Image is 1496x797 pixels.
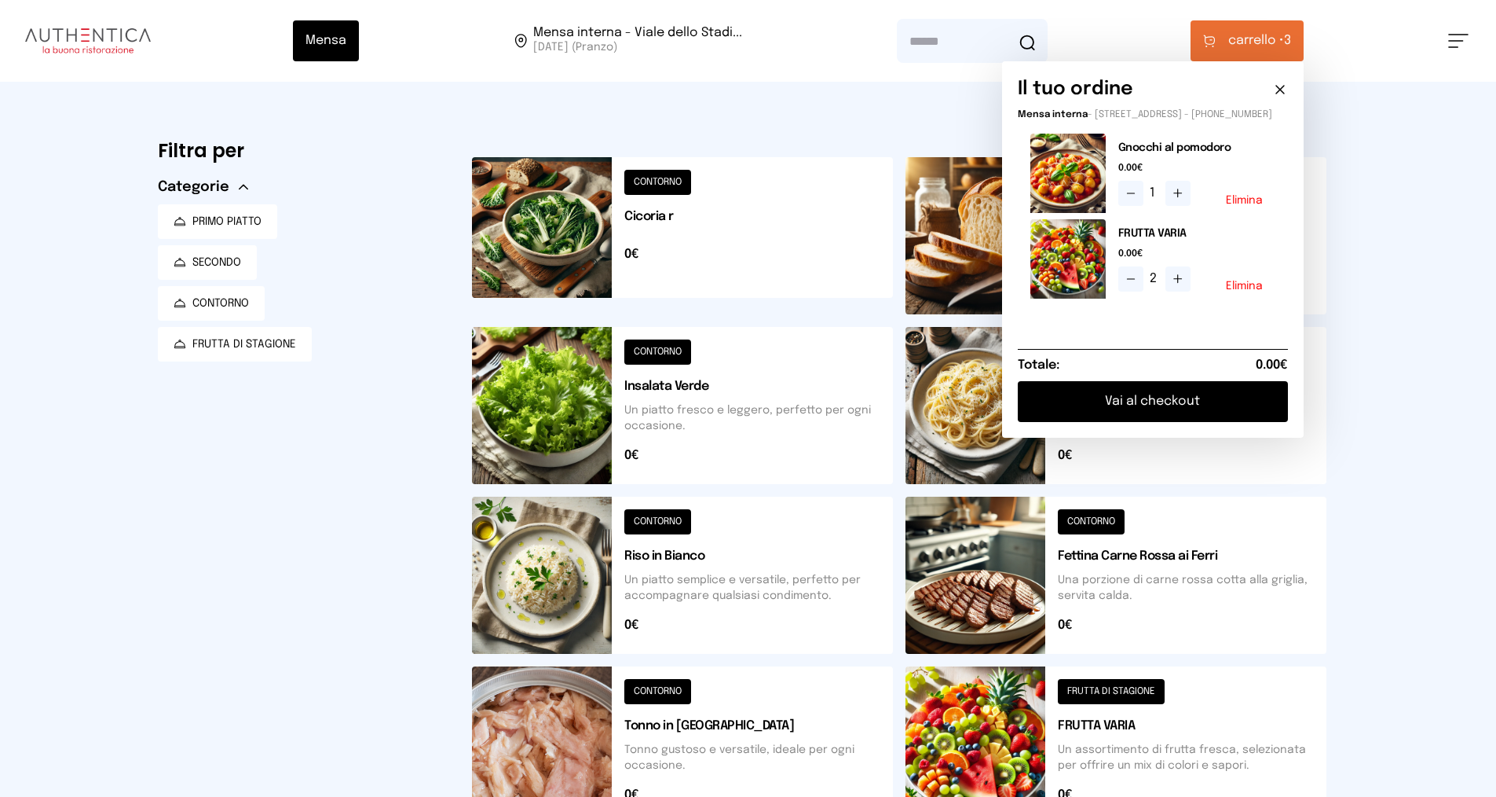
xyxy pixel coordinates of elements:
span: 0.00€ [1118,248,1275,260]
span: 0.00€ [1256,356,1288,375]
img: media [1030,134,1106,213]
span: FRUTTA DI STAGIONE [192,336,296,352]
button: Mensa [293,20,359,61]
button: carrello •3 [1191,20,1304,61]
button: Elimina [1226,281,1263,292]
button: SECONDO [158,245,257,280]
img: media [1030,219,1106,299]
button: CONTORNO [158,286,265,321]
span: carrello • [1228,31,1284,50]
p: - [STREET_ADDRESS] - [PHONE_NUMBER] [1018,108,1288,121]
h2: Gnocchi al pomodoro [1118,140,1275,156]
button: Elimina [1226,195,1263,206]
h6: Totale: [1018,356,1059,375]
span: PRIMO PIATTO [192,214,262,230]
img: logo.8f33a47.png [25,28,151,53]
span: 2 [1150,270,1159,288]
span: [DATE] (Pranzo) [533,39,742,55]
span: CONTORNO [192,296,249,311]
button: Vai al checkout [1018,381,1288,422]
span: 3 [1228,31,1291,50]
h6: Il tuo ordine [1018,77,1133,102]
span: Categorie [158,176,229,198]
span: Mensa interna [1018,110,1088,119]
span: 0.00€ [1118,162,1275,174]
button: Categorie [158,176,248,198]
button: FRUTTA DI STAGIONE [158,327,312,362]
h6: Filtra per [158,138,447,163]
span: 1 [1150,184,1159,203]
button: PRIMO PIATTO [158,204,277,239]
h2: FRUTTA VARIA [1118,226,1275,241]
span: SECONDO [192,255,241,270]
span: Viale dello Stadio, 77, 05100 Terni TR, Italia [533,27,742,55]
